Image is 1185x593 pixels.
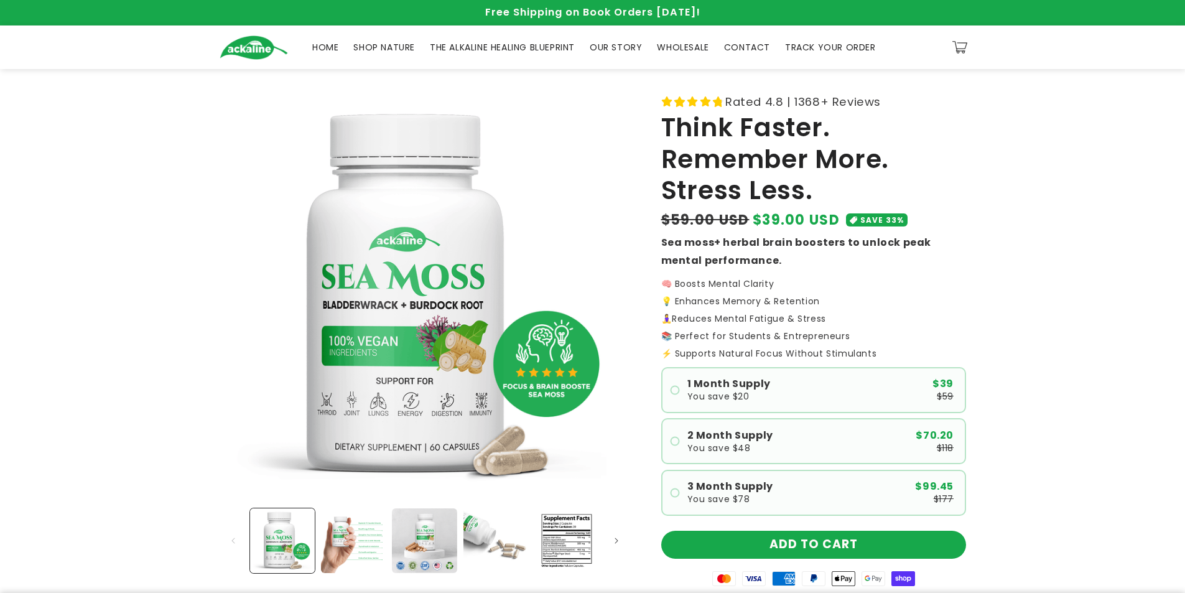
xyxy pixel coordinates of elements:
[717,34,778,60] a: CONTACT
[220,527,247,554] button: Slide left
[649,34,716,60] a: WHOLESALE
[934,495,954,503] span: $177
[937,444,954,452] span: $118
[220,35,288,60] img: Ackaline
[346,34,422,60] a: SHOP NATURE
[687,392,750,401] span: You save $20
[220,91,630,576] media-gallery: Gallery Viewer
[250,508,315,573] button: Load image 1 in gallery view
[725,91,881,112] span: Rated 4.8 | 1368+ Reviews
[661,531,966,559] button: ADD TO CART
[687,431,773,441] span: 2 Month Supply
[753,210,840,230] span: $39.00 USD
[392,508,457,573] button: Load image 3 in gallery view
[785,42,876,53] span: TRACK YOUR ORDER
[937,392,954,401] span: $59
[860,213,904,226] span: SAVE 33%
[661,312,672,325] strong: 🧘‍♀️
[582,34,649,60] a: OUR STORY
[661,349,966,358] p: ⚡ Supports Natural Focus Without Stimulants
[687,495,750,503] span: You save $78
[603,527,630,554] button: Slide right
[485,5,700,19] span: Free Shipping on Book Orders [DATE]!
[657,42,709,53] span: WHOLESALE
[724,42,770,53] span: CONTACT
[661,210,750,230] s: $59.00 USD
[661,112,966,206] h1: Think Faster. Remember More. Stress Less.
[430,42,575,53] span: THE ALKALINE HEALING BLUEPRINT
[534,508,599,573] button: Load image 5 in gallery view
[422,34,582,60] a: THE ALKALINE HEALING BLUEPRINT
[778,34,883,60] a: TRACK YOUR ORDER
[321,508,386,573] button: Load image 2 in gallery view
[687,482,773,492] span: 3 Month Supply
[687,379,771,389] span: 1 Month Supply
[661,235,932,268] strong: Sea moss+ herbal brain boosters to unlock peak mental performance.
[687,444,751,452] span: You save $48
[915,482,954,492] span: $99.45
[463,508,528,573] button: Load image 4 in gallery view
[590,42,642,53] span: OUR STORY
[932,379,954,389] span: $39
[305,34,346,60] a: HOME
[916,431,954,441] span: $70.20
[353,42,415,53] span: SHOP NATURE
[661,279,966,340] p: 🧠 Boosts Mental Clarity 💡 Enhances Memory & Retention Reduces Mental Fatigue & Stress 📚 Perfect f...
[312,42,338,53] span: HOME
